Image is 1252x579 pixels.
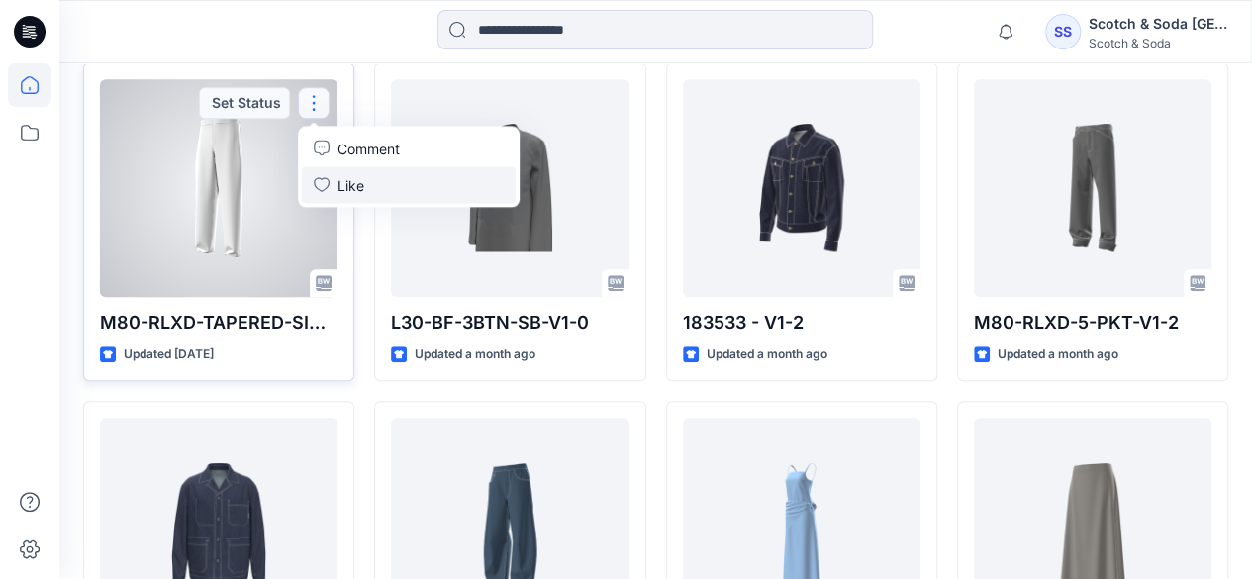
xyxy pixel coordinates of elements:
p: M80-RLXD-TAPERED-SIDE-PLEAT-EWB-V1-1 [100,309,337,337]
a: 183533 - V1-2 [683,79,920,297]
div: Scotch & Soda [GEOGRAPHIC_DATA] [1089,12,1227,36]
div: SS [1045,14,1081,49]
p: Updated a month ago [998,344,1118,365]
p: M80-RLXD-5-PKT-V1-2 [974,309,1211,337]
a: M80-RLXD-5-PKT-V1-2 [974,79,1211,297]
a: M80-RLXD-TAPERED-SIDE-PLEAT-EWB-V1-1 [100,79,337,297]
p: Like [337,174,364,195]
p: L30-BF-3BTN-SB-V1-0 [391,309,628,337]
p: Updated a month ago [707,344,827,365]
a: L30-BF-3BTN-SB-V1-0 [391,79,628,297]
p: Comment [337,138,400,158]
div: Scotch & Soda [1089,36,1227,50]
p: Updated [DATE] [124,344,214,365]
p: Updated a month ago [415,344,535,365]
p: 183533 - V1-2 [683,309,920,337]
